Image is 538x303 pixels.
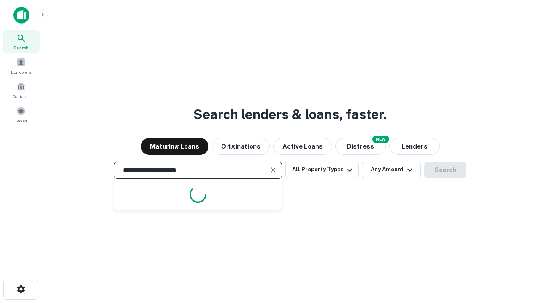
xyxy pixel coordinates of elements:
button: All Property Types [285,162,359,178]
button: Maturing Loans [141,138,208,155]
a: Saved [3,103,40,126]
a: Borrowers [3,54,40,77]
span: Contacts [13,93,29,100]
button: Any Amount [362,162,421,178]
div: NEW [372,136,389,143]
button: Lenders [389,138,440,155]
span: Search [13,44,29,51]
button: Active Loans [273,138,332,155]
button: Search distressed loans with lien and other non-mortgage details. [335,138,386,155]
a: Search [3,30,40,53]
a: Contacts [3,79,40,101]
h3: Search lenders & loans, faster. [193,104,387,125]
button: Originations [212,138,270,155]
button: Clear [267,164,279,176]
span: Saved [15,117,27,124]
span: Borrowers [11,69,31,75]
iframe: Chat Widget [496,236,538,276]
img: capitalize-icon.png [13,7,29,24]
